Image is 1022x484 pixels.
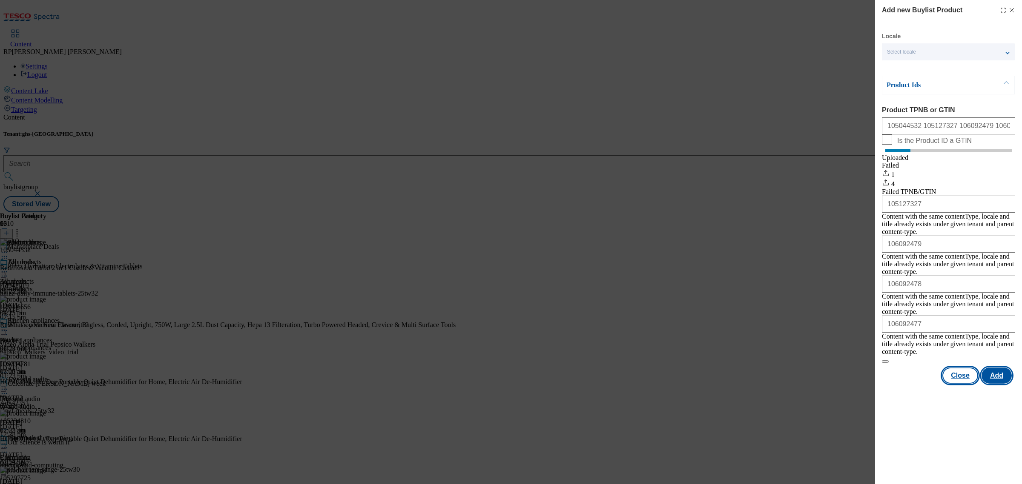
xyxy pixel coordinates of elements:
div: Uploaded [882,154,1015,162]
button: Add [982,367,1012,384]
div: Content with the same contentType, locale and title already exists under given tenant and parent ... [882,253,1015,276]
div: Content with the same contentType, locale and title already exists under given tenant and parent ... [882,333,1015,356]
div: Failed TPNB/GTIN [882,188,1015,196]
label: Product TPNB or GTIN [882,106,1015,114]
div: Content with the same contentType, locale and title already exists under given tenant and parent ... [882,293,1015,316]
h4: Add new Buylist Product [882,5,962,15]
span: Is the Product ID a GTIN [897,137,972,145]
button: Close [942,367,978,384]
button: Select locale [882,43,1015,60]
span: Select locale [887,49,916,55]
input: Enter 1 or 20 space separated Product TPNB or GTIN [882,117,1015,134]
div: Failed [882,162,1015,169]
p: Product Ids [887,81,976,89]
div: 1 [882,169,1015,179]
div: Content with the same contentType, locale and title already exists under given tenant and parent ... [882,213,1015,236]
label: Locale [882,34,901,39]
div: 4 [882,179,1015,188]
